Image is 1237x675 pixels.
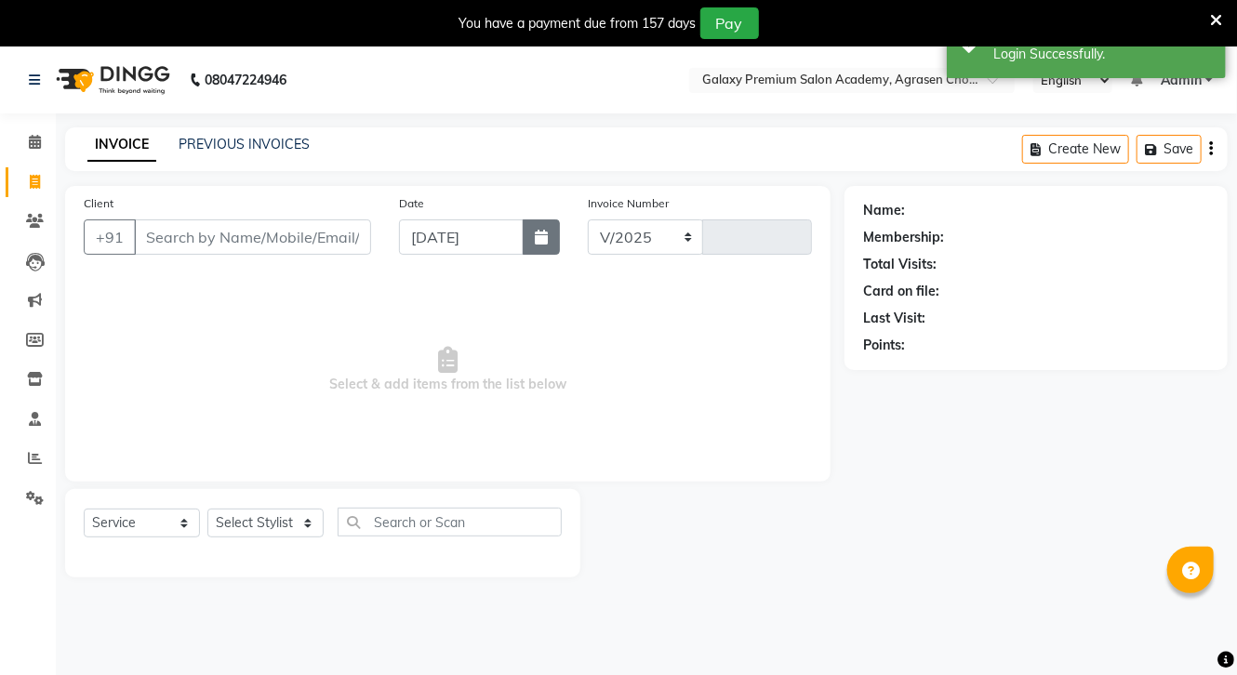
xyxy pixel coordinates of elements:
[399,195,424,212] label: Date
[459,14,697,33] div: You have a payment due from 157 days
[1022,135,1129,164] button: Create New
[87,128,156,162] a: INVOICE
[863,201,905,220] div: Name:
[84,195,113,212] label: Client
[47,54,175,106] img: logo
[84,277,812,463] span: Select & add items from the list below
[205,54,286,106] b: 08047224946
[134,219,371,255] input: Search by Name/Mobile/Email/Code
[1137,135,1202,164] button: Save
[863,282,939,301] div: Card on file:
[84,219,136,255] button: +91
[863,228,944,247] div: Membership:
[1161,71,1202,90] span: Admin
[863,336,905,355] div: Points:
[863,309,925,328] div: Last Visit:
[863,255,937,274] div: Total Visits:
[588,195,669,212] label: Invoice Number
[700,7,759,39] button: Pay
[338,508,562,536] input: Search or Scan
[993,45,1212,64] div: Login Successfully.
[179,136,310,152] a: PREVIOUS INVOICES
